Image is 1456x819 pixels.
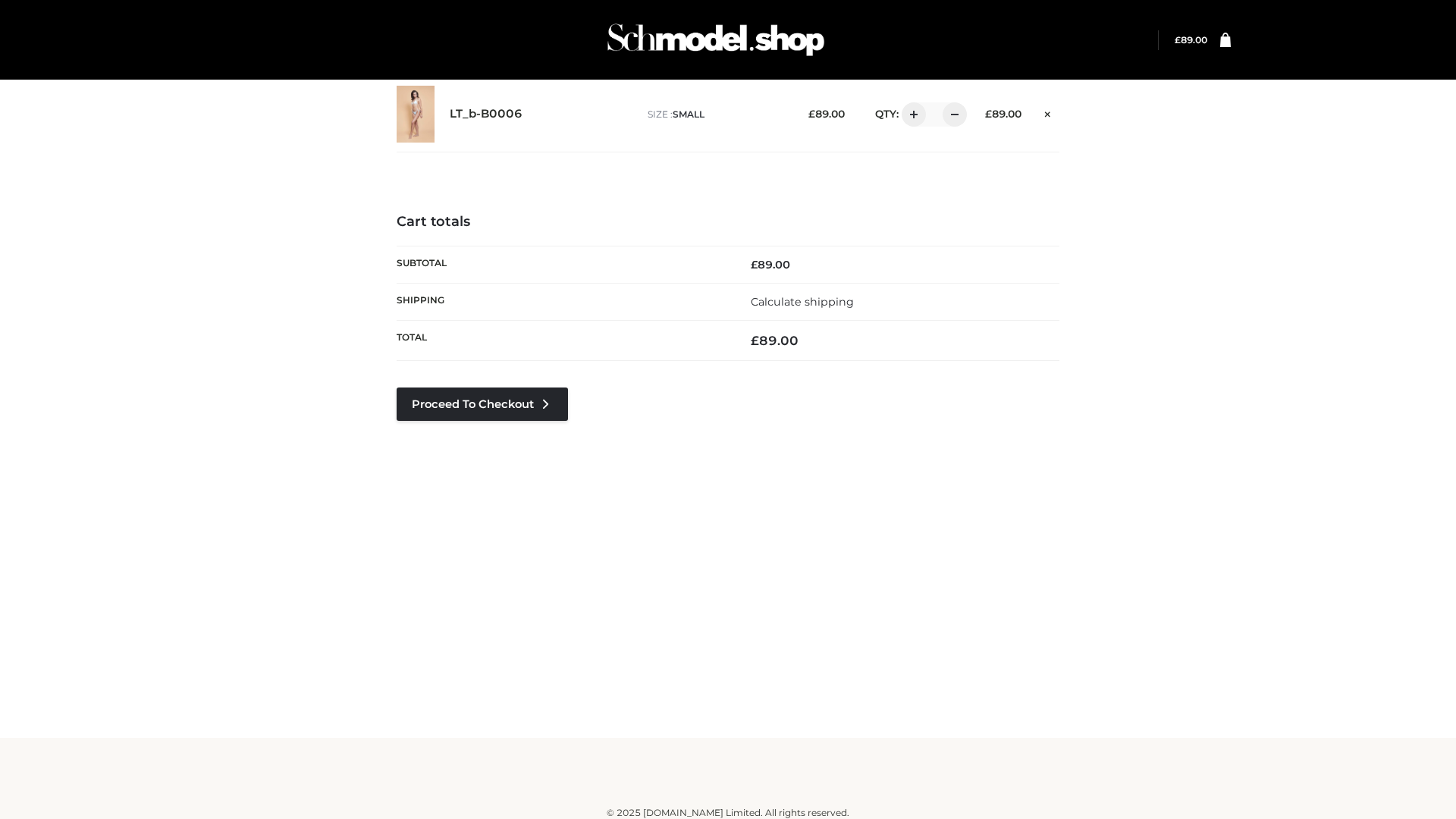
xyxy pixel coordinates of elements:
img: Schmodel Admin 964 [602,10,830,70]
span: £ [1175,34,1181,45]
bdi: 89.00 [985,108,1021,120]
bdi: 89.00 [1175,34,1207,45]
span: £ [751,333,759,348]
p: size : [648,108,785,121]
bdi: 89.00 [808,108,845,120]
span: £ [808,108,815,120]
h4: Cart totals [397,214,1059,231]
span: £ [751,258,758,271]
a: Proceed to Checkout [397,388,568,421]
th: Subtotal [397,246,728,283]
bdi: 89.00 [751,333,799,348]
th: Total [397,321,728,361]
div: QTY: [860,102,962,127]
a: Remove this item [1037,102,1059,122]
a: £89.00 [1175,34,1207,45]
bdi: 89.00 [751,258,790,271]
a: Calculate shipping [751,295,854,309]
span: SMALL [673,108,704,120]
span: £ [985,108,992,120]
a: LT_b-B0006 [450,107,522,121]
th: Shipping [397,283,728,320]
